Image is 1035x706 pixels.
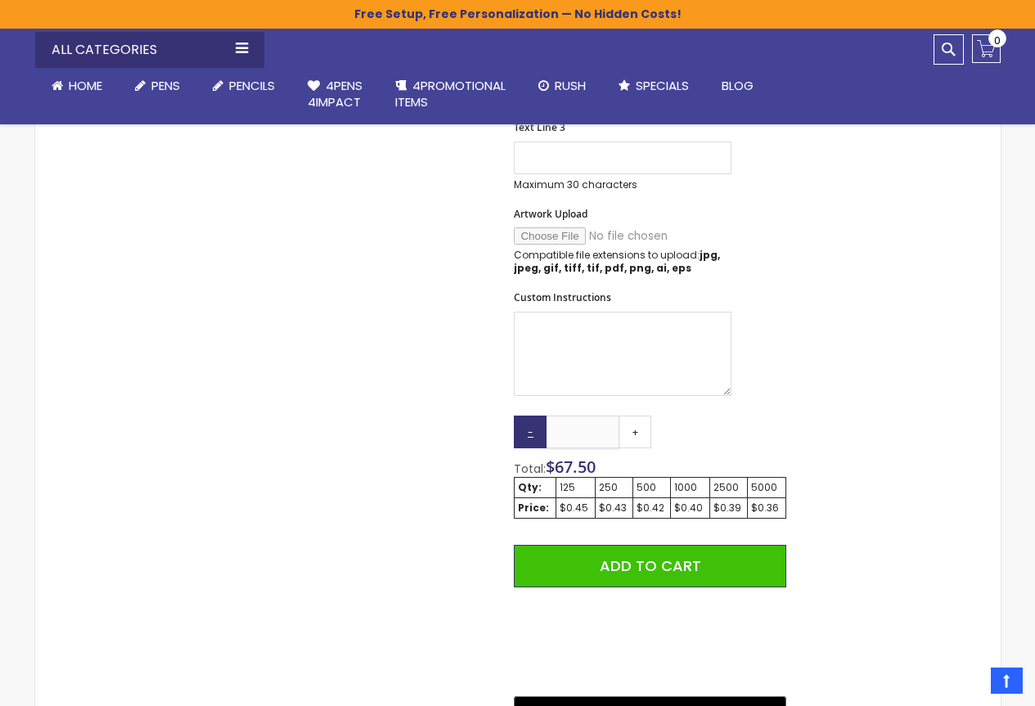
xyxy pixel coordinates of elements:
[751,481,781,494] div: 5000
[395,77,506,110] span: 4PROMOTIONAL ITEMS
[674,481,705,494] div: 1000
[674,501,705,515] div: $0.40
[546,456,596,478] span: $
[713,501,744,515] div: $0.39
[705,68,770,104] a: Blog
[229,77,275,94] span: Pencils
[560,501,591,515] div: $0.45
[713,481,744,494] div: 2500
[602,68,705,104] a: Specials
[637,501,667,515] div: $0.42
[722,77,754,94] span: Blog
[555,456,596,478] span: 67.50
[637,481,667,494] div: 500
[514,248,720,275] strong: jpg, jpeg, gif, tiff, tif, pdf, png, ai, eps
[751,501,781,515] div: $0.36
[900,662,1035,706] iframe: Google Customer Reviews
[514,207,587,221] span: Artwork Upload
[522,68,602,104] a: Rush
[514,461,546,477] span: Total:
[518,480,542,494] strong: Qty:
[599,481,629,494] div: 250
[514,249,731,275] p: Compatible file extensions to upload:
[514,416,547,448] a: -
[555,77,586,94] span: Rush
[599,501,629,515] div: $0.43
[151,77,180,94] span: Pens
[514,178,731,191] p: Maximum 30 characters
[972,34,1001,63] a: 0
[619,416,651,448] a: +
[560,481,591,494] div: 125
[518,501,549,515] strong: Price:
[69,77,102,94] span: Home
[308,77,362,110] span: 4Pens 4impact
[514,120,565,134] span: Text Line 3
[379,68,522,121] a: 4PROMOTIONALITEMS
[994,33,1001,48] span: 0
[514,545,785,587] button: Add to Cart
[514,290,611,304] span: Custom Instructions
[636,77,689,94] span: Specials
[119,68,196,104] a: Pens
[196,68,291,104] a: Pencils
[600,555,701,576] span: Add to Cart
[35,68,119,104] a: Home
[514,600,785,685] iframe: PayPal
[291,68,379,121] a: 4Pens4impact
[35,32,264,68] div: All Categories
